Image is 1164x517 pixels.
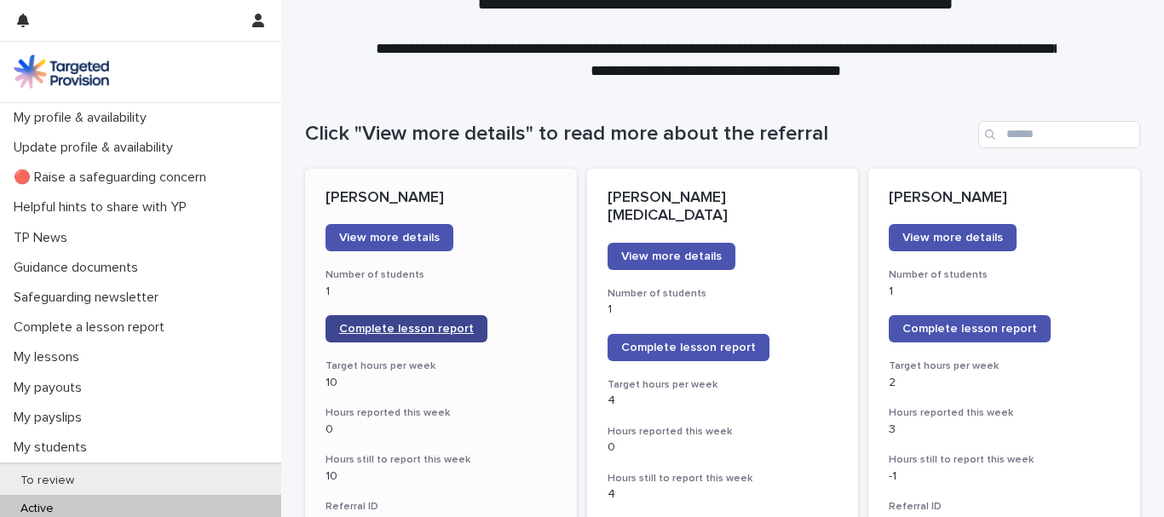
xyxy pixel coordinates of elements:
p: To review [7,474,88,488]
h3: Hours still to report this week [608,472,838,485]
p: My students [7,439,101,456]
p: 2 [889,376,1120,390]
a: View more details [326,224,453,251]
p: 1 [326,284,556,299]
h1: Click "View more details" to read more about the referral [305,122,971,146]
h3: Hours reported this week [889,406,1120,420]
p: 10 [326,469,556,484]
a: Complete lesson report [608,334,769,361]
p: 1 [889,284,1120,299]
p: Update profile & availability [7,140,187,156]
h3: Hours reported this week [608,425,838,439]
p: My payslips [7,410,95,426]
span: View more details [339,232,440,244]
p: Active [7,502,67,516]
h3: Target hours per week [608,378,838,392]
span: Complete lesson report [339,323,474,335]
input: Search [978,121,1140,148]
p: TP News [7,230,81,246]
span: View more details [621,250,722,262]
a: View more details [608,243,735,270]
p: [PERSON_NAME][MEDICAL_DATA] [608,189,838,226]
a: Complete lesson report [889,315,1051,342]
p: Safeguarding newsletter [7,290,172,306]
p: My payouts [7,380,95,396]
p: 4 [608,487,838,502]
span: Complete lesson report [902,323,1037,335]
h3: Hours still to report this week [326,453,556,467]
h3: Target hours per week [326,359,556,373]
span: View more details [902,232,1003,244]
p: Complete a lesson report [7,319,178,336]
p: 0 [608,440,838,455]
p: 0 [326,422,556,437]
img: M5nRWzHhSzIhMunXDL62 [14,55,109,89]
p: [PERSON_NAME] [889,189,1120,208]
p: My lessons [7,349,93,365]
a: View more details [889,224,1017,251]
p: 10 [326,376,556,390]
p: Helpful hints to share with YP [7,199,200,215]
p: My profile & availability [7,110,160,126]
p: 🔴 Raise a safeguarding concern [7,169,220,186]
h3: Referral ID [889,500,1120,514]
p: 3 [889,422,1120,437]
p: -1 [889,469,1120,484]
p: 1 [608,302,838,317]
p: 4 [608,393,838,408]
p: Guidance documents [7,260,152,276]
span: Complete lesson report [621,342,756,353]
a: Complete lesson report [326,315,487,342]
h3: Number of students [608,287,838,301]
h3: Hours reported this week [326,406,556,420]
h3: Number of students [326,268,556,282]
h3: Referral ID [326,500,556,514]
p: [PERSON_NAME] [326,189,556,208]
h3: Hours still to report this week [889,453,1120,467]
h3: Number of students [889,268,1120,282]
h3: Target hours per week [889,359,1120,373]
